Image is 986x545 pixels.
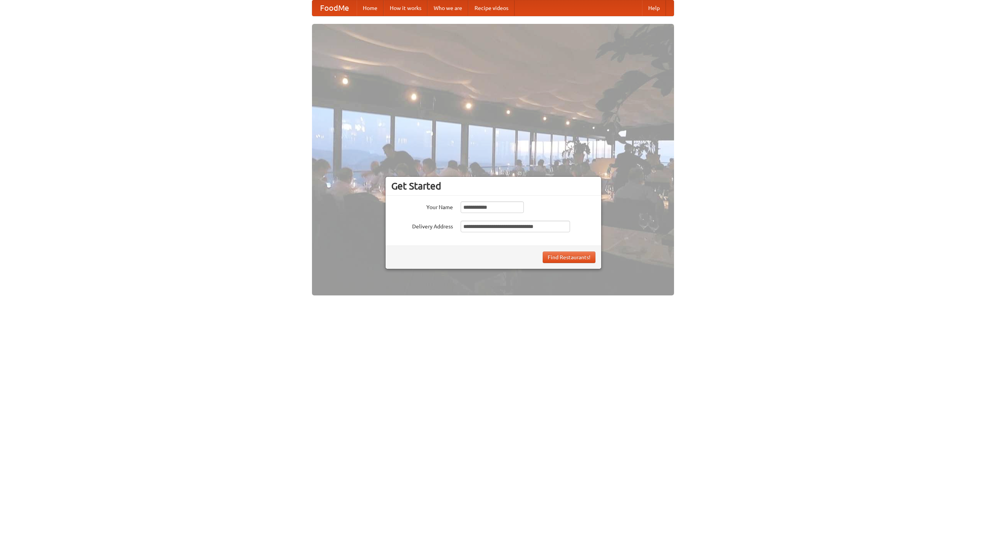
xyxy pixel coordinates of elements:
a: How it works [384,0,428,16]
label: Delivery Address [391,221,453,230]
button: Find Restaurants! [543,252,595,263]
a: Recipe videos [468,0,515,16]
a: Help [642,0,666,16]
label: Your Name [391,201,453,211]
h3: Get Started [391,180,595,192]
a: FoodMe [312,0,357,16]
a: Home [357,0,384,16]
a: Who we are [428,0,468,16]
